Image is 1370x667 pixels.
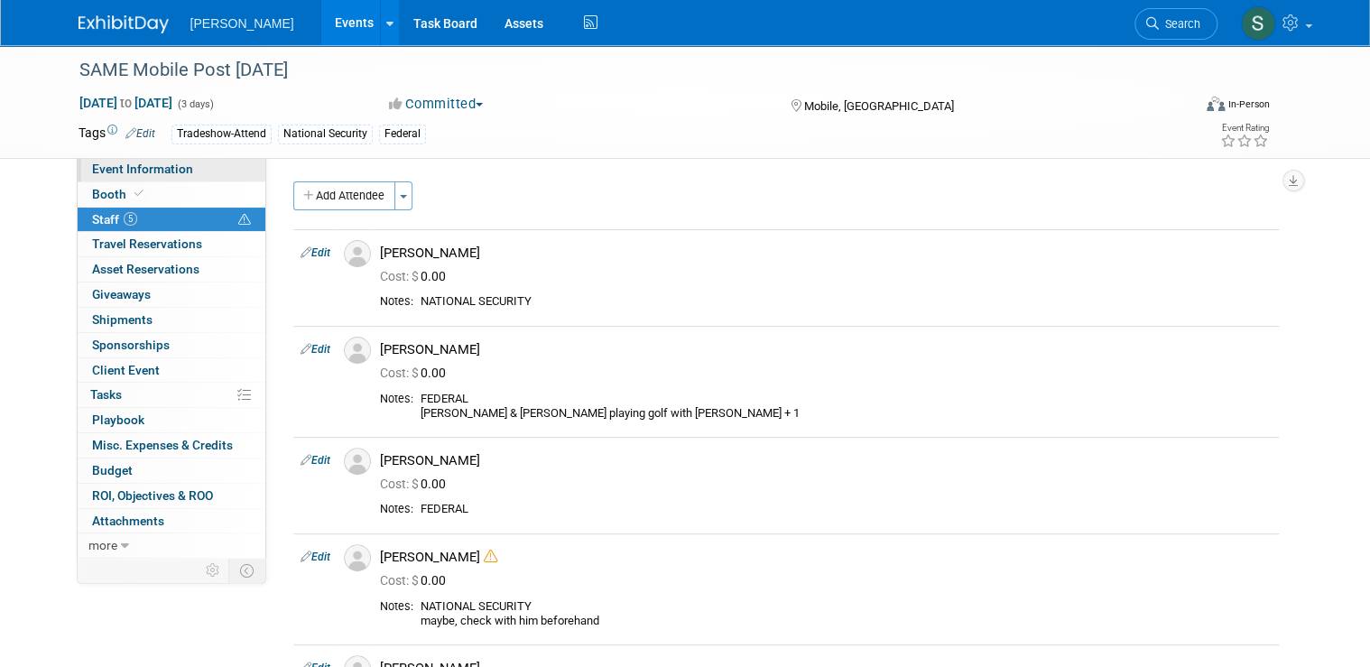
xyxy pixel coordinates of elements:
[301,551,330,563] a: Edit
[1220,124,1269,133] div: Event Rating
[78,484,265,508] a: ROI, Objectives & ROO
[92,312,153,327] span: Shipments
[380,573,421,588] span: Cost: $
[176,98,214,110] span: (3 days)
[78,283,265,307] a: Giveaways
[380,392,413,406] div: Notes:
[301,343,330,356] a: Edit
[1227,97,1270,111] div: In-Person
[92,438,233,452] span: Misc. Expenses & Credits
[228,559,265,582] td: Toggle Event Tabs
[78,208,265,232] a: Staff5
[92,463,133,477] span: Budget
[78,257,265,282] a: Asset Reservations
[1134,8,1217,40] a: Search
[78,333,265,357] a: Sponsorships
[380,452,1272,469] div: [PERSON_NAME]
[301,246,330,259] a: Edit
[92,187,147,201] span: Booth
[117,96,134,110] span: to
[421,392,1272,422] div: FEDERAL [PERSON_NAME] & [PERSON_NAME] playing golf with [PERSON_NAME] + 1
[190,16,294,31] span: [PERSON_NAME]
[73,54,1169,87] div: SAME Mobile Post [DATE]
[301,454,330,467] a: Edit
[344,544,371,571] img: Associate-Profile-5.png
[380,573,453,588] span: 0.00
[380,549,1272,566] div: [PERSON_NAME]
[92,412,144,427] span: Playbook
[92,488,213,503] span: ROI, Objectives & ROO
[380,269,453,283] span: 0.00
[344,240,371,267] img: Associate-Profile-5.png
[78,433,265,458] a: Misc. Expenses & Credits
[78,509,265,533] a: Attachments
[238,212,251,228] span: Potential Scheduling Conflict -- at least one attendee is tagged in another overlapping event.
[92,162,193,176] span: Event Information
[1207,97,1225,111] img: Format-Inperson.png
[484,550,497,563] i: Double-book Warning!
[1241,6,1275,41] img: Sharon Aurelio
[344,337,371,364] img: Associate-Profile-5.png
[90,387,122,402] span: Tasks
[92,363,160,377] span: Client Event
[344,448,371,475] img: Associate-Profile-5.png
[78,383,265,407] a: Tasks
[78,459,265,483] a: Budget
[380,477,453,491] span: 0.00
[198,559,229,582] td: Personalize Event Tab Strip
[421,599,1272,629] div: NATIONAL SECURITY maybe, check with him beforehand
[92,338,170,352] span: Sponsorships
[79,15,169,33] img: ExhibitDay
[1159,17,1200,31] span: Search
[92,236,202,251] span: Travel Reservations
[92,262,199,276] span: Asset Reservations
[92,514,164,528] span: Attachments
[92,212,137,227] span: Staff
[124,212,137,226] span: 5
[1094,94,1270,121] div: Event Format
[78,358,265,383] a: Client Event
[804,99,954,113] span: Mobile, [GEOGRAPHIC_DATA]
[79,124,155,144] td: Tags
[380,366,421,380] span: Cost: $
[78,157,265,181] a: Event Information
[78,182,265,207] a: Booth
[171,125,272,144] div: Tradeshow-Attend
[293,181,395,210] button: Add Attendee
[380,245,1272,262] div: [PERSON_NAME]
[78,533,265,558] a: more
[380,477,421,491] span: Cost: $
[79,95,173,111] span: [DATE] [DATE]
[78,232,265,256] a: Travel Reservations
[380,599,413,614] div: Notes:
[380,502,413,516] div: Notes:
[92,287,151,301] span: Giveaways
[383,95,490,114] button: Committed
[380,269,421,283] span: Cost: $
[380,294,413,309] div: Notes:
[78,408,265,432] a: Playbook
[380,341,1272,358] div: [PERSON_NAME]
[421,502,1272,517] div: FEDERAL
[78,308,265,332] a: Shipments
[278,125,373,144] div: National Security
[421,294,1272,310] div: NATIONAL SECURITY
[379,125,426,144] div: Federal
[380,366,453,380] span: 0.00
[134,189,143,199] i: Booth reservation complete
[88,538,117,552] span: more
[125,127,155,140] a: Edit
